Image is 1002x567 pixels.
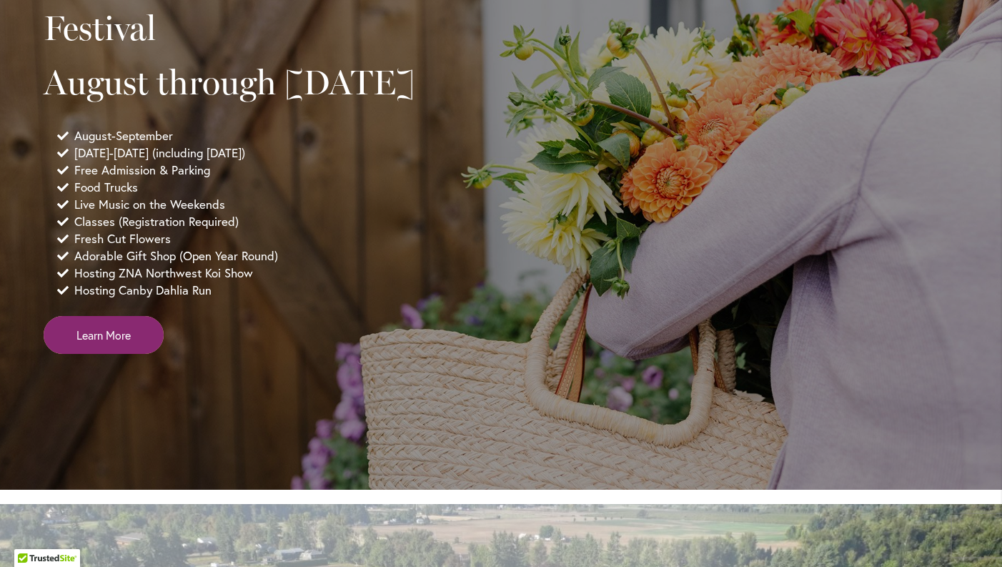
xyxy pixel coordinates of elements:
span: [DATE]-[DATE] (including [DATE]) [74,144,245,162]
span: Hosting Canby Dahlia Run [74,282,212,299]
span: Classes (Registration Required) [74,213,239,230]
h2: August through [DATE] [44,62,437,102]
span: Live Music on the Weekends [74,196,225,213]
a: Learn More [44,316,164,354]
span: Food Trucks [74,179,138,196]
span: Hosting ZNA Northwest Koi Show [74,265,253,282]
span: Free Admission & Parking [74,162,210,179]
span: Adorable Gift Shop (Open Year Round) [74,247,278,265]
span: August-September [74,127,173,144]
span: Learn More [76,327,131,343]
span: Fresh Cut Flowers [74,230,171,247]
